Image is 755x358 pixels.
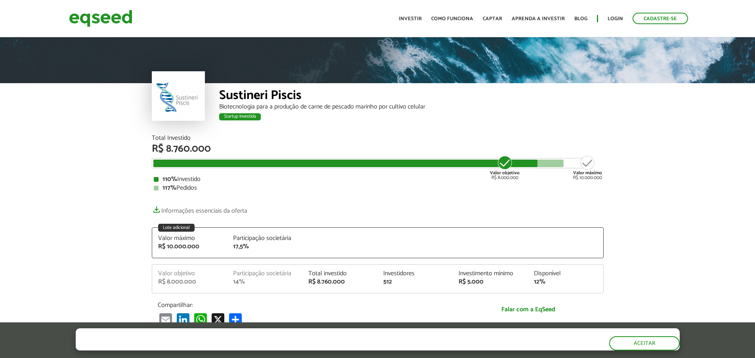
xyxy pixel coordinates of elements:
a: LinkedIn [175,313,191,326]
div: Sustineri Piscis [219,89,604,104]
a: X [210,313,226,326]
a: Email [158,313,174,326]
div: Lote adicional [158,224,195,232]
a: Captar [483,16,502,21]
a: política de privacidade e de cookies [180,343,272,350]
div: Participação societária [233,270,296,277]
a: Investir [399,16,422,21]
strong: Valor objetivo [490,169,520,177]
div: R$ 8.000.000 [158,279,222,285]
a: Cadastre-se [633,13,688,24]
h5: O site da EqSeed utiliza cookies para melhorar sua navegação. [76,328,363,341]
div: Participação societária [233,235,296,242]
div: Total investido [308,270,372,277]
strong: Valor máximo [573,169,602,177]
a: Como funciona [431,16,473,21]
div: R$ 8.760.000 [308,279,372,285]
strong: 110% [162,174,177,185]
div: R$ 8.760.000 [152,144,604,154]
a: Blog [574,16,587,21]
div: Valor máximo [158,235,222,242]
div: 17,5% [233,244,296,250]
strong: 117% [162,183,176,193]
div: 14% [233,279,296,285]
img: EqSeed [69,8,132,29]
p: Ao clicar em "aceitar", você aceita nossa . [76,343,363,350]
a: Falar com a EqSeed [459,301,598,318]
div: Investidores [383,270,447,277]
button: Aceitar [609,336,680,350]
div: Investimento mínimo [459,270,522,277]
div: Biotecnologia para a produção de carne de pescado marinho por cultivo celular [219,104,604,110]
div: Valor objetivo [158,270,222,277]
div: Startup investida [219,113,261,120]
div: 12% [534,279,597,285]
div: Disponível [534,270,597,277]
div: 512 [383,279,447,285]
a: Compartilhar [227,313,243,326]
div: Pedidos [154,185,602,191]
div: Investido [154,176,602,183]
div: R$ 5.000 [459,279,522,285]
div: Total Investido [152,135,604,141]
p: Compartilhar: [158,301,447,309]
div: R$ 10.000.000 [158,244,222,250]
a: Login [608,16,623,21]
a: Aprenda a investir [512,16,565,21]
div: R$ 8.000.000 [490,155,520,180]
a: Informações essenciais da oferta [152,203,247,214]
a: WhatsApp [193,313,208,326]
div: R$ 10.000.000 [573,155,602,180]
